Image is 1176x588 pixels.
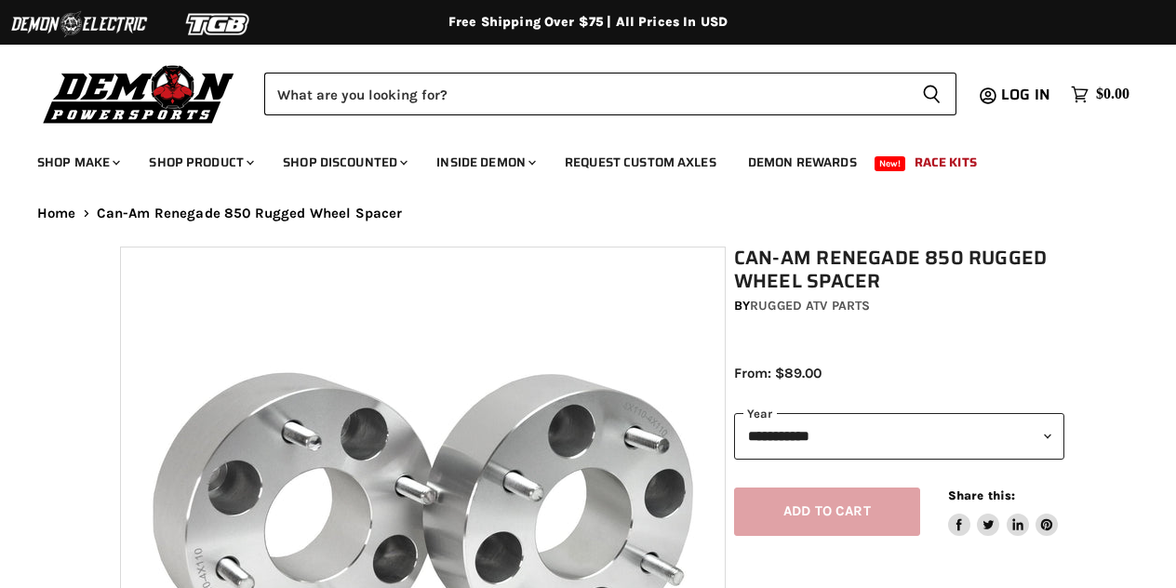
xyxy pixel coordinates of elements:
[9,7,149,42] img: Demon Electric Logo 2
[734,296,1064,316] div: by
[23,136,1125,181] ul: Main menu
[551,143,730,181] a: Request Custom Axles
[901,143,991,181] a: Race Kits
[135,143,265,181] a: Shop Product
[149,7,288,42] img: TGB Logo 2
[993,87,1062,103] a: Log in
[875,156,906,171] span: New!
[1062,81,1139,108] a: $0.00
[948,488,1059,537] aside: Share this:
[948,488,1015,502] span: Share this:
[269,143,419,181] a: Shop Discounted
[37,206,76,221] a: Home
[37,60,241,127] img: Demon Powersports
[734,413,1064,459] select: year
[734,365,822,381] span: From: $89.00
[422,143,547,181] a: Inside Demon
[264,73,956,115] form: Product
[97,206,403,221] span: Can-Am Renegade 850 Rugged Wheel Spacer
[750,298,870,314] a: Rugged ATV Parts
[23,143,131,181] a: Shop Make
[1096,86,1129,103] span: $0.00
[734,143,871,181] a: Demon Rewards
[734,247,1064,293] h1: Can-Am Renegade 850 Rugged Wheel Spacer
[1001,83,1050,106] span: Log in
[264,73,907,115] input: Search
[907,73,956,115] button: Search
